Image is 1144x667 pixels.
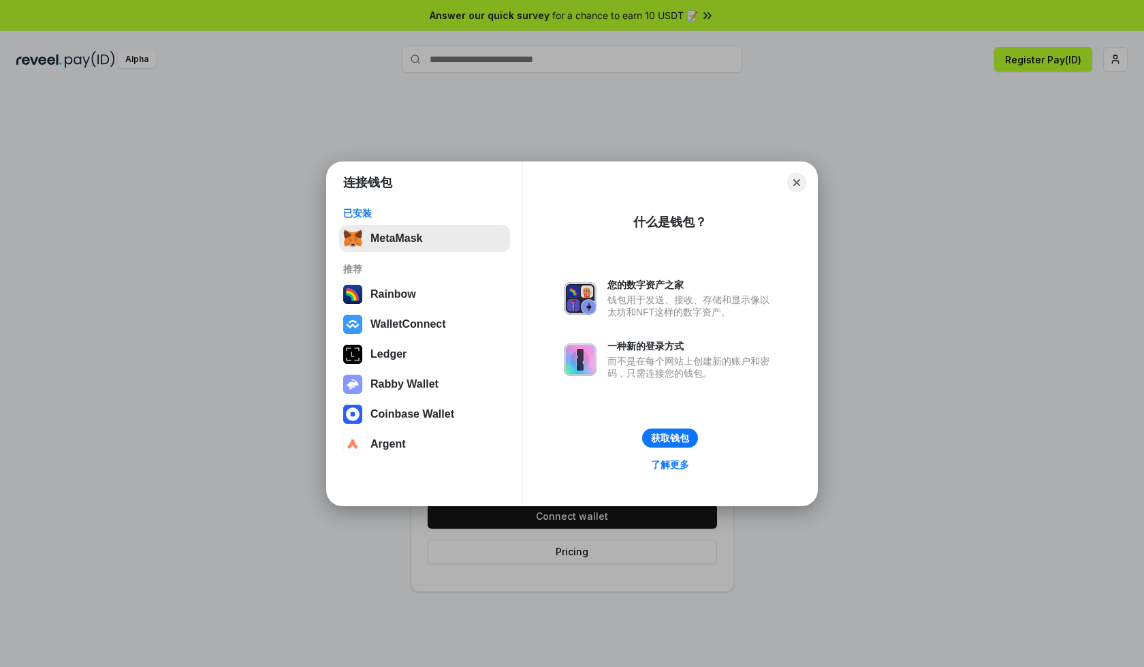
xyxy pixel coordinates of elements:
[343,315,362,334] img: svg+xml,%3Csvg%20width%3D%2228%22%20height%3D%2228%22%20viewBox%3D%220%200%2028%2028%22%20fill%3D...
[339,401,510,428] button: Coinbase Wallet
[370,348,407,360] div: Ledger
[370,232,422,245] div: MetaMask
[343,435,362,454] img: svg+xml,%3Csvg%20width%3D%2228%22%20height%3D%2228%22%20viewBox%3D%220%200%2028%2028%22%20fill%3D...
[339,311,510,338] button: WalletConnect
[651,432,689,444] div: 获取钱包
[343,285,362,304] img: svg+xml,%3Csvg%20width%3D%22120%22%20height%3D%22120%22%20viewBox%3D%220%200%20120%20120%22%20fil...
[343,375,362,394] img: svg+xml,%3Csvg%20xmlns%3D%22http%3A%2F%2Fwww.w3.org%2F2000%2Fsvg%22%20fill%3D%22none%22%20viewBox...
[607,355,776,379] div: 而不是在每个网站上创建新的账户和密码，只需连接您的钱包。
[642,429,698,448] button: 获取钱包
[607,279,776,291] div: 您的数字资产之家
[370,288,416,300] div: Rainbow
[564,282,597,315] img: svg+xml,%3Csvg%20xmlns%3D%22http%3A%2F%2Fwww.w3.org%2F2000%2Fsvg%22%20fill%3D%22none%22%20viewBox...
[651,459,689,471] div: 了解更多
[339,341,510,368] button: Ledger
[370,438,406,450] div: Argent
[370,378,439,390] div: Rabby Wallet
[343,405,362,424] img: svg+xml,%3Csvg%20width%3D%2228%22%20height%3D%2228%22%20viewBox%3D%220%200%2028%2028%22%20fill%3D...
[343,229,362,248] img: svg+xml,%3Csvg%20fill%3D%22none%22%20height%3D%2233%22%20viewBox%3D%220%200%2035%2033%22%20width%...
[370,318,446,330] div: WalletConnect
[339,225,510,252] button: MetaMask
[343,263,506,275] div: 推荐
[607,294,776,318] div: 钱包用于发送、接收、存储和显示像以太坊和NFT这样的数字资产。
[633,214,707,230] div: 什么是钱包？
[370,408,454,420] div: Coinbase Wallet
[643,456,697,474] a: 了解更多
[343,174,392,191] h1: 连接钱包
[339,371,510,398] button: Rabby Wallet
[607,340,776,352] div: 一种新的登录方式
[339,281,510,308] button: Rainbow
[787,173,806,192] button: Close
[343,345,362,364] img: svg+xml,%3Csvg%20xmlns%3D%22http%3A%2F%2Fwww.w3.org%2F2000%2Fsvg%22%20width%3D%2228%22%20height%3...
[564,343,597,376] img: svg+xml,%3Csvg%20xmlns%3D%22http%3A%2F%2Fwww.w3.org%2F2000%2Fsvg%22%20fill%3D%22none%22%20viewBox...
[343,207,506,219] div: 已安装
[339,431,510,458] button: Argent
